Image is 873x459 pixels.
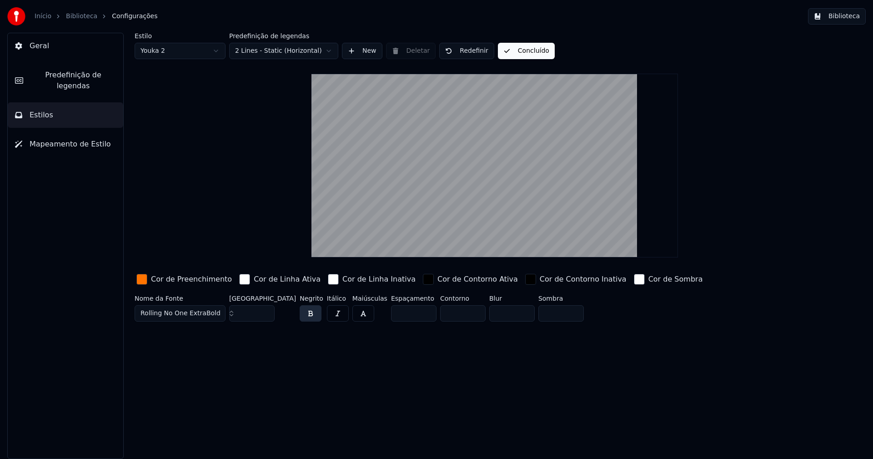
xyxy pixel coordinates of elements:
[30,70,116,91] span: Predefinição de legendas
[326,272,417,287] button: Cor de Linha Inativa
[112,12,157,21] span: Configurações
[8,62,123,99] button: Predefinição de legendas
[30,40,49,51] span: Geral
[327,295,349,302] label: Itálico
[8,102,123,128] button: Estilos
[229,33,338,39] label: Predefinição de legendas
[440,295,486,302] label: Contorno
[135,295,226,302] label: Nome da Fonte
[391,295,436,302] label: Espaçamento
[342,274,416,285] div: Cor de Linha Inativa
[8,131,123,157] button: Mapeamento de Estilo
[352,295,387,302] label: Maiúsculas
[66,12,97,21] a: Biblioteca
[439,43,494,59] button: Redefinir
[489,295,535,302] label: Blur
[648,274,703,285] div: Cor de Sombra
[538,295,584,302] label: Sombra
[300,295,323,302] label: Negrito
[254,274,321,285] div: Cor de Linha Ativa
[808,8,866,25] button: Biblioteca
[523,272,628,287] button: Cor de Contorno Inativa
[498,43,555,59] button: Concluído
[151,274,232,285] div: Cor de Preenchimento
[632,272,705,287] button: Cor de Sombra
[135,33,226,39] label: Estilo
[135,272,234,287] button: Cor de Preenchimento
[7,7,25,25] img: youka
[35,12,51,21] a: Início
[8,33,123,59] button: Geral
[342,43,382,59] button: New
[437,274,518,285] div: Cor de Contorno Ativa
[30,110,53,121] span: Estilos
[140,309,221,318] span: Rolling No One ExtraBold
[540,274,627,285] div: Cor de Contorno Inativa
[229,295,296,302] label: [GEOGRAPHIC_DATA]
[421,272,520,287] button: Cor de Contorno Ativa
[237,272,322,287] button: Cor de Linha Ativa
[30,139,111,150] span: Mapeamento de Estilo
[35,12,157,21] nav: breadcrumb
